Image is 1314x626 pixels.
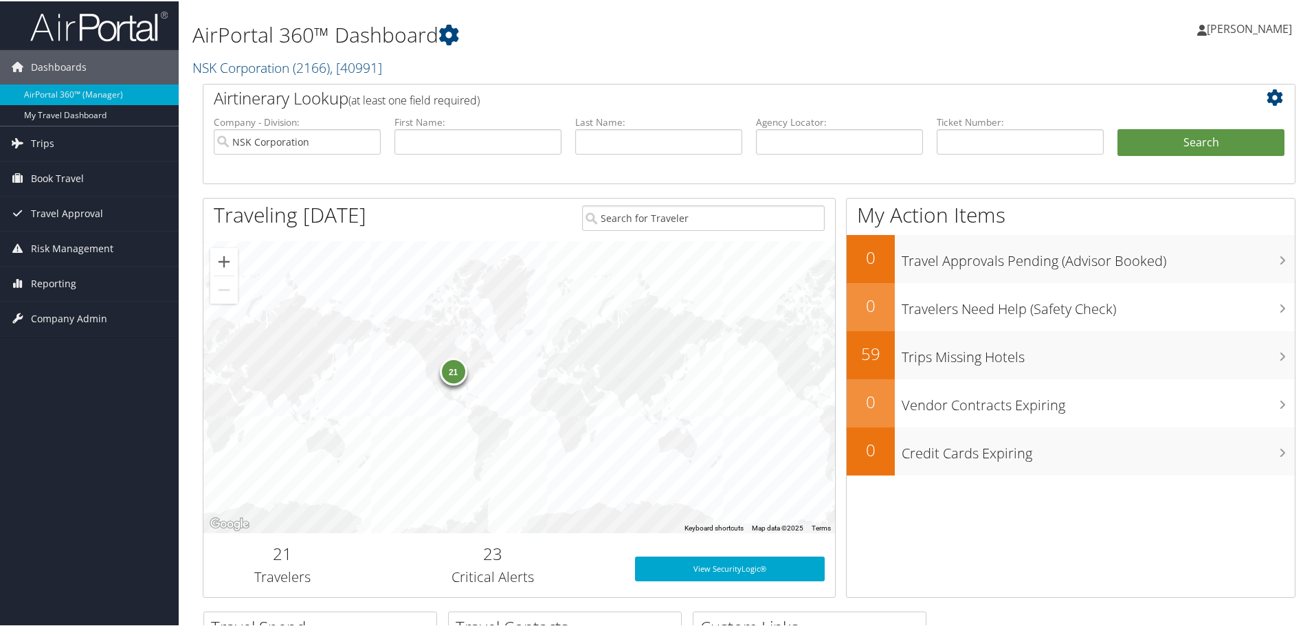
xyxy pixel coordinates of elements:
[214,199,366,228] h1: Traveling [DATE]
[31,125,54,159] span: Trips
[847,378,1295,426] a: 0Vendor Contracts Expiring
[575,114,742,128] label: Last Name:
[31,160,84,194] span: Book Travel
[684,522,744,532] button: Keyboard shortcuts
[214,85,1194,109] h2: Airtinerary Lookup
[394,114,561,128] label: First Name:
[1117,128,1284,155] button: Search
[847,341,895,364] h2: 59
[582,204,825,230] input: Search for Traveler
[1207,20,1292,35] span: [PERSON_NAME]
[372,566,614,585] h3: Critical Alerts
[192,57,382,76] a: NSK Corporation
[902,291,1295,317] h3: Travelers Need Help (Safety Check)
[31,49,87,83] span: Dashboards
[210,247,238,274] button: Zoom in
[756,114,923,128] label: Agency Locator:
[1197,7,1306,48] a: [PERSON_NAME]
[902,243,1295,269] h3: Travel Approvals Pending (Advisor Booked)
[30,9,168,41] img: airportal-logo.png
[752,523,803,530] span: Map data ©2025
[214,541,351,564] h2: 21
[847,282,1295,330] a: 0Travelers Need Help (Safety Check)
[847,234,1295,282] a: 0Travel Approvals Pending (Advisor Booked)
[214,566,351,585] h3: Travelers
[847,245,895,268] h2: 0
[372,541,614,564] h2: 23
[937,114,1104,128] label: Ticket Number:
[847,330,1295,378] a: 59Trips Missing Hotels
[902,388,1295,414] h3: Vendor Contracts Expiring
[348,91,480,107] span: (at least one field required)
[214,114,381,128] label: Company - Division:
[192,19,935,48] h1: AirPortal 360™ Dashboard
[847,426,1295,474] a: 0Credit Cards Expiring
[210,275,238,302] button: Zoom out
[902,436,1295,462] h3: Credit Cards Expiring
[635,555,825,580] a: View SecurityLogic®
[812,523,831,530] a: Terms (opens in new tab)
[207,514,252,532] img: Google
[847,389,895,412] h2: 0
[31,230,113,265] span: Risk Management
[847,293,895,316] h2: 0
[847,437,895,460] h2: 0
[31,300,107,335] span: Company Admin
[293,57,330,76] span: ( 2166 )
[847,199,1295,228] h1: My Action Items
[439,357,467,384] div: 21
[902,339,1295,366] h3: Trips Missing Hotels
[31,265,76,300] span: Reporting
[330,57,382,76] span: , [ 40991 ]
[207,514,252,532] a: Open this area in Google Maps (opens a new window)
[31,195,103,230] span: Travel Approval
